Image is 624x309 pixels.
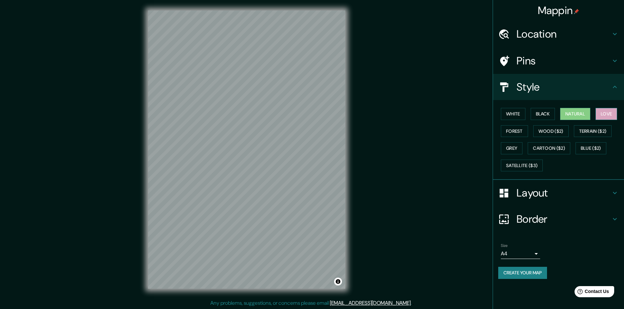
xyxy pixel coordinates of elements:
[517,213,611,226] h4: Border
[501,243,508,249] label: Size
[538,4,579,17] h4: Mappin
[574,125,612,137] button: Terrain ($2)
[334,278,342,285] button: Toggle attribution
[566,283,617,302] iframe: Help widget launcher
[210,299,412,307] p: Any problems, suggestions, or concerns please email .
[493,48,624,74] div: Pins
[501,125,528,137] button: Forest
[517,186,611,199] h4: Layout
[501,160,543,172] button: Satellite ($3)
[498,267,547,279] button: Create your map
[533,125,569,137] button: Wood ($2)
[517,27,611,41] h4: Location
[413,299,414,307] div: .
[493,180,624,206] div: Layout
[501,142,522,154] button: Grey
[528,142,570,154] button: Cartoon ($2)
[501,108,525,120] button: White
[560,108,590,120] button: Natural
[517,80,611,94] h4: Style
[596,108,617,120] button: Love
[493,74,624,100] div: Style
[517,54,611,67] h4: Pins
[501,249,540,259] div: A4
[493,206,624,232] div: Border
[330,300,411,306] a: [EMAIL_ADDRESS][DOMAIN_NAME]
[574,9,579,14] img: pin-icon.png
[576,142,606,154] button: Blue ($2)
[493,21,624,47] div: Location
[531,108,555,120] button: Black
[148,10,345,289] canvas: Map
[412,299,413,307] div: .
